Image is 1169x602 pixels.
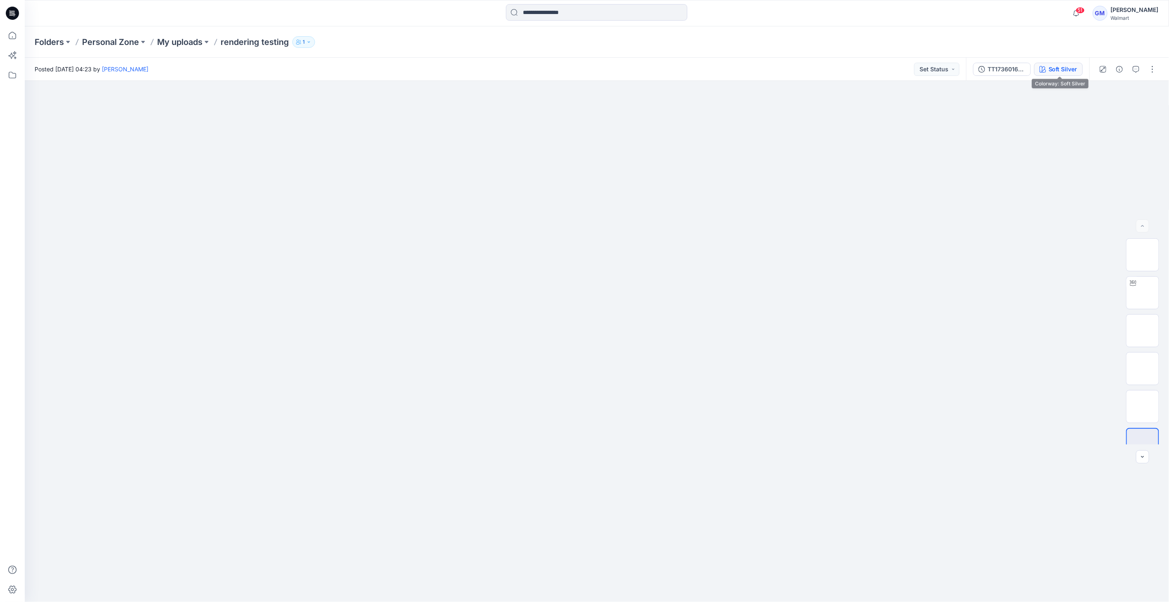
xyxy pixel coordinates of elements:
button: Soft Silver [1034,63,1083,76]
p: 1 [303,38,305,47]
button: Details [1113,63,1126,76]
a: Personal Zone [82,36,139,48]
a: [PERSON_NAME] [102,66,148,73]
span: Posted [DATE] 04:23 by [35,65,148,73]
button: 1 [292,36,315,48]
div: TT1736016271_WML-3753-2026 HR 5 Pocket Wide Leg - Inseam [DOMAIN_NAME] [988,65,1026,74]
div: Walmart [1111,15,1159,21]
a: My uploads [157,36,202,48]
span: 51 [1076,7,1085,14]
div: Soft Silver [1049,65,1077,74]
div: GM [1093,6,1108,21]
div: [PERSON_NAME] [1111,5,1159,15]
button: TT1736016271_WML-3753-2026 HR 5 Pocket Wide Leg - Inseam [DOMAIN_NAME] [973,63,1031,76]
p: rendering testing [221,36,289,48]
a: Folders [35,36,64,48]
